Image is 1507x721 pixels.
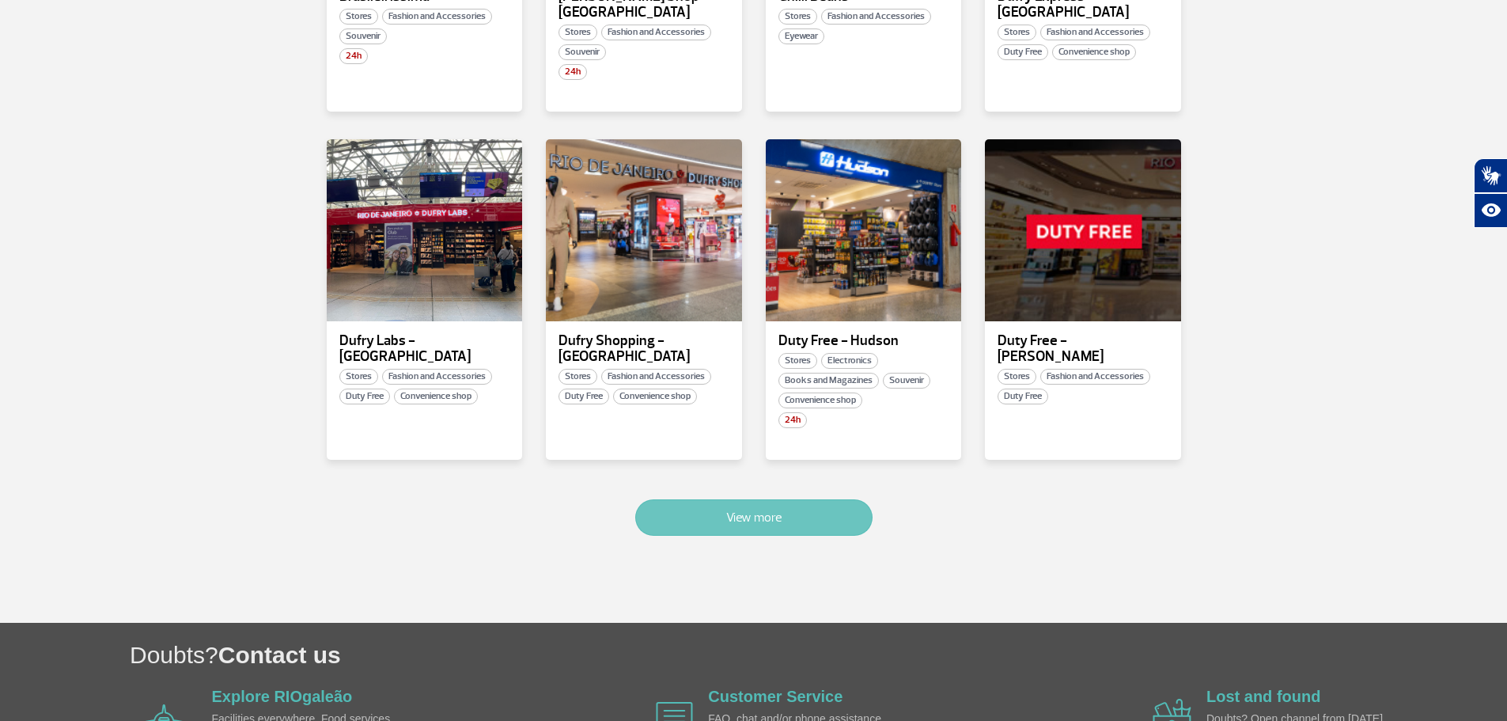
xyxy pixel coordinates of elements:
[821,353,878,369] span: Electronics
[613,389,697,404] span: Convenience shop
[778,412,807,428] span: 24h
[778,9,817,25] span: Stores
[339,369,378,385] span: Stores
[339,333,510,365] p: Dufry Labs - [GEOGRAPHIC_DATA]
[601,25,711,40] span: Fashion and Accessories
[821,9,931,25] span: Fashion and Accessories
[998,333,1168,365] p: Duty Free - [PERSON_NAME]
[339,48,368,64] span: 24h
[382,369,492,385] span: Fashion and Accessories
[778,373,879,389] span: Books and Magazines
[130,639,1507,671] h1: Doubts?
[212,688,353,705] a: Explore RIOgaleão
[708,688,842,705] a: Customer Service
[1474,158,1507,193] button: Abrir tradutor de língua de sinais.
[339,28,387,44] span: Souvenir
[382,9,492,25] span: Fashion and Accessories
[778,353,817,369] span: Stores
[998,44,1048,60] span: Duty Free
[778,393,862,408] span: Convenience shop
[394,389,478,404] span: Convenience shop
[1040,369,1150,385] span: Fashion and Accessories
[1052,44,1136,60] span: Convenience shop
[601,369,711,385] span: Fashion and Accessories
[558,369,597,385] span: Stores
[1474,158,1507,228] div: Plugin de acessibilidade da Hand Talk.
[1040,25,1150,40] span: Fashion and Accessories
[635,499,873,536] button: View more
[883,373,930,389] span: Souvenir
[998,389,1048,404] span: Duty Free
[778,333,949,349] p: Duty Free - Hudson
[1474,193,1507,228] button: Abrir recursos assistivos.
[998,369,1036,385] span: Stores
[339,389,390,404] span: Duty Free
[998,25,1036,40] span: Stores
[339,9,378,25] span: Stores
[1206,688,1320,705] a: Lost and found
[558,25,597,40] span: Stores
[558,333,729,365] p: Dufry Shopping - [GEOGRAPHIC_DATA]
[778,28,824,44] span: Eyewear
[558,44,606,60] span: Souvenir
[218,642,341,668] span: Contact us
[558,389,609,404] span: Duty Free
[558,64,587,80] span: 24h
